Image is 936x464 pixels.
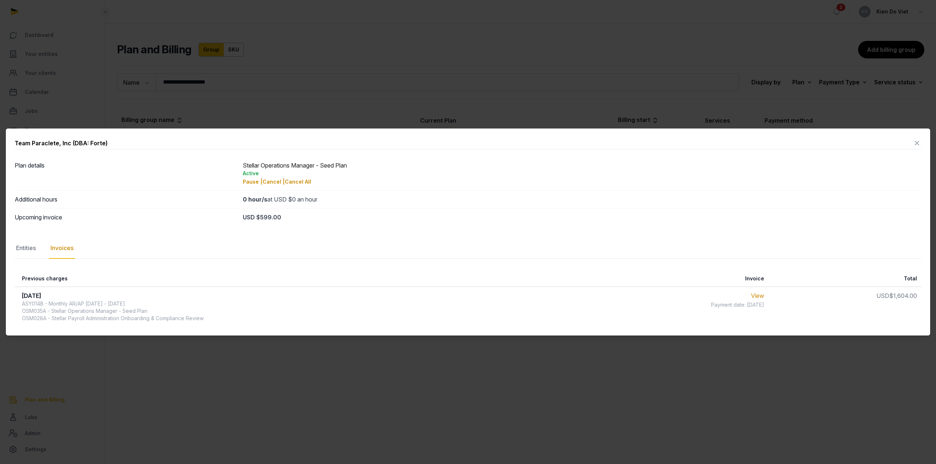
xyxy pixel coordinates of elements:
[243,195,921,204] div: at USD $0 an hour
[15,238,921,259] nav: Tabs
[876,292,889,299] span: USD
[285,179,311,185] span: Cancel All
[263,179,285,185] span: Cancel |
[15,213,237,222] dt: Upcoming invoice
[15,238,37,259] div: Entities
[15,195,237,204] dt: Additional hours
[49,238,75,259] div: Invoices
[243,170,921,177] div: Active
[15,139,107,147] div: Team Paraclete, Inc (DBA: Forte)
[15,271,580,287] th: Previous charges
[22,292,41,299] span: [DATE]
[243,213,921,222] div: USD $599.00
[889,292,917,299] span: $1,604.00
[15,161,237,186] dt: Plan details
[769,271,921,287] th: Total
[751,292,764,299] a: View
[22,300,204,322] div: ASY014B - Monthly AR/AP [DATE] - [DATE] OSM035A - Stellar Operations Manager - Seed Plan OSM028A ...
[243,161,921,186] div: Stellar Operations Manager - Seed Plan
[711,301,764,308] span: Payment date: [DATE]
[243,179,263,185] span: Pause |
[243,196,267,203] strong: 0 hour/s
[580,271,769,287] th: Invoice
